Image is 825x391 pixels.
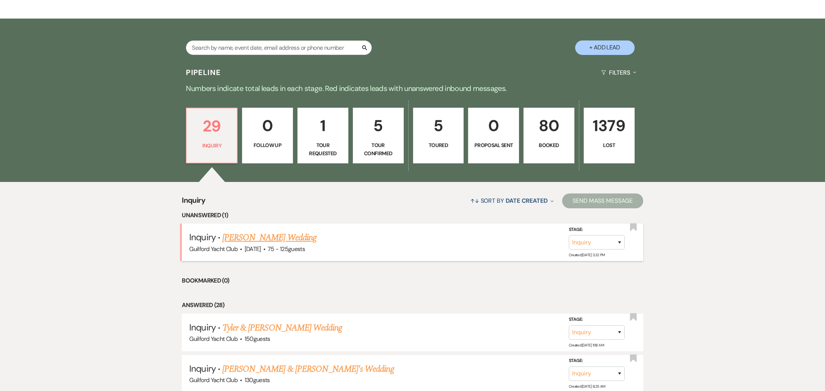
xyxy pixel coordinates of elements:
[186,108,238,163] a: 29Inquiry
[189,322,215,333] span: Inquiry
[222,321,342,335] a: Tyler & [PERSON_NAME] Wedding
[528,141,570,149] p: Booked
[569,226,625,234] label: Stage:
[569,384,605,389] span: Created: [DATE] 8:25 AM
[473,113,514,138] p: 0
[247,113,288,138] p: 0
[473,141,514,149] p: Proposal Sent
[189,363,215,374] span: Inquiry
[470,197,479,205] span: ↑↓
[182,276,643,286] li: Bookmarked (0)
[569,252,605,257] span: Created: [DATE] 3:32 PM
[189,245,238,253] span: Guilford Yacht Club
[182,195,205,211] span: Inquiry
[569,357,625,365] label: Stage:
[569,343,604,348] span: Created: [DATE] 11:18 AM
[589,113,630,138] p: 1379
[189,376,238,384] span: Guilford Yacht Club
[297,108,348,163] a: 1Tour Requested
[245,376,270,384] span: 130 guests
[242,108,293,163] a: 0Follow Up
[245,335,270,343] span: 150 guests
[575,40,635,55] button: + Add Lead
[302,113,344,138] p: 1
[186,67,221,78] h3: Pipeline
[186,40,372,55] input: Search by name, event date, email address or phone number
[302,141,344,158] p: Tour Requested
[418,141,459,149] p: Toured
[222,362,394,376] a: [PERSON_NAME] & [PERSON_NAME]'s Wedding
[189,335,238,343] span: Guilford Yacht Club
[189,231,215,243] span: Inquiry
[584,108,635,163] a: 1379Lost
[245,245,261,253] span: [DATE]
[506,197,548,205] span: Date Created
[523,108,574,163] a: 80Booked
[182,211,643,220] li: Unanswered (1)
[191,141,232,150] p: Inquiry
[562,193,643,208] button: Send Mass Message
[598,63,639,82] button: Filters
[353,108,404,163] a: 5Tour Confirmed
[145,82,680,94] p: Numbers indicate total leads in each stage. Red indicates leads with unanswered inbound messages.
[268,245,305,253] span: 75 - 125 guests
[589,141,630,149] p: Lost
[467,191,557,211] button: Sort By Date Created
[247,141,288,149] p: Follow Up
[468,108,519,163] a: 0Proposal Sent
[358,141,399,158] p: Tour Confirmed
[182,300,643,310] li: Answered (28)
[191,114,232,139] p: 29
[358,113,399,138] p: 5
[569,316,625,324] label: Stage:
[222,231,316,244] a: [PERSON_NAME] Wedding
[418,113,459,138] p: 5
[413,108,464,163] a: 5Toured
[528,113,570,138] p: 80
